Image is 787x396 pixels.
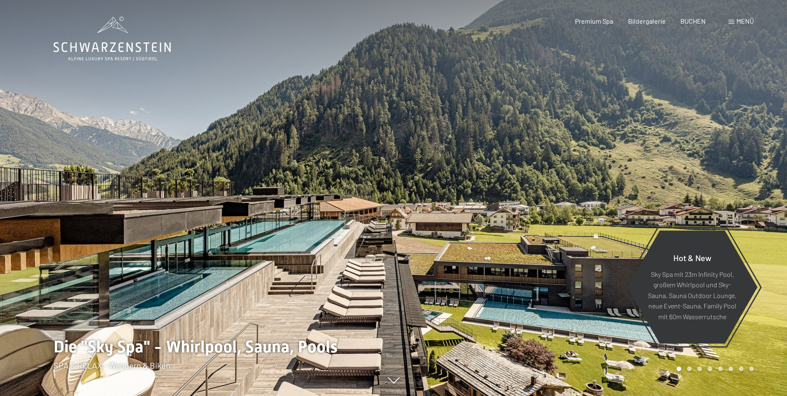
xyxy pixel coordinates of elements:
span: Menü [736,17,754,25]
div: Carousel Page 3 [697,367,702,371]
a: BUCHEN [680,17,706,25]
a: Bildergalerie [628,17,666,25]
div: Carousel Page 4 [708,367,712,371]
div: Carousel Page 1 (Current Slide) [677,367,681,371]
div: Carousel Page 6 [729,367,733,371]
a: Premium Spa [575,17,613,25]
div: Carousel Pagination [674,367,754,371]
span: Hot & New [673,252,711,262]
div: Carousel Page 7 [739,367,743,371]
a: Hot & New Sky Spa mit 23m Infinity Pool, großem Whirlpool und Sky-Sauna, Sauna Outdoor Lounge, ne... [626,230,758,344]
div: Carousel Page 5 [718,367,723,371]
div: Carousel Page 2 [687,367,692,371]
div: Carousel Page 8 [749,367,754,371]
p: Sky Spa mit 23m Infinity Pool, großem Whirlpool und Sky-Sauna, Sauna Outdoor Lounge, neue Event-S... [647,269,737,322]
